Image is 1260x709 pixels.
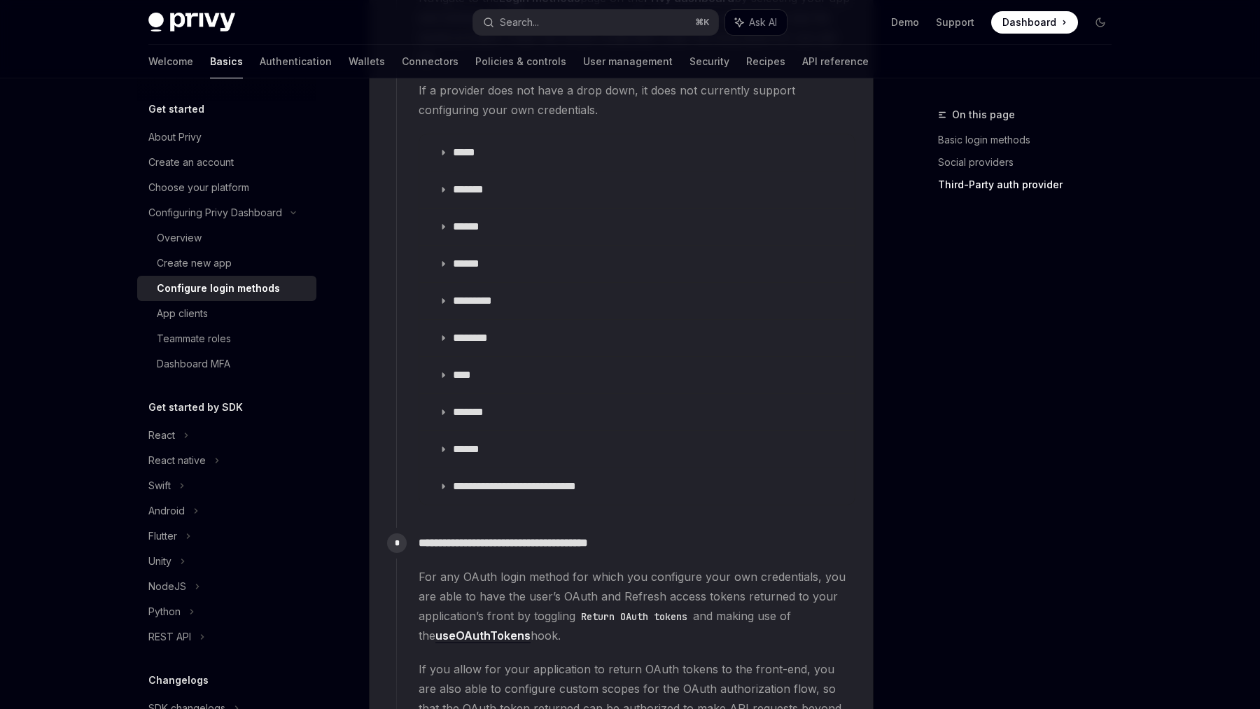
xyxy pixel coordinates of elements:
div: Create new app [157,255,232,272]
div: React [148,427,175,444]
a: Third-Party auth provider [938,174,1123,196]
div: Unity [148,553,171,570]
span: Ask AI [749,15,777,29]
a: Recipes [746,45,785,78]
div: Swift [148,477,171,494]
div: About Privy [148,129,202,146]
span: If a provider does not have a drop down, it does not currently support configuring your own crede... [419,80,855,120]
a: Dashboard MFA [137,351,316,377]
a: API reference [802,45,869,78]
span: ⌘ K [695,17,710,28]
a: Demo [891,15,919,29]
div: Choose your platform [148,179,249,196]
button: Toggle dark mode [1089,11,1112,34]
div: Dashboard MFA [157,356,230,372]
a: Welcome [148,45,193,78]
div: Search... [500,14,539,31]
a: Basic login methods [938,129,1123,151]
a: Create an account [137,150,316,175]
img: dark logo [148,13,235,32]
a: Security [689,45,729,78]
div: Python [148,603,181,620]
h5: Changelogs [148,672,209,689]
h5: Get started by SDK [148,399,243,416]
div: Configure login methods [157,280,280,297]
div: Android [148,503,185,519]
a: Create new app [137,251,316,276]
a: Configure login methods [137,276,316,301]
a: Authentication [260,45,332,78]
a: Overview [137,225,316,251]
a: Connectors [402,45,458,78]
a: User management [583,45,673,78]
div: Configuring Privy Dashboard [148,204,282,221]
a: Choose your platform [137,175,316,200]
div: Teammate roles [157,330,231,347]
div: Overview [157,230,202,246]
div: React native [148,452,206,469]
span: For any OAuth login method for which you configure your own credentials, you are able to have the... [419,567,855,645]
a: About Privy [137,125,316,150]
h5: Get started [148,101,204,118]
a: Wallets [349,45,385,78]
a: Policies & controls [475,45,566,78]
div: NodeJS [148,578,186,595]
button: Ask AI [725,10,787,35]
a: Basics [210,45,243,78]
a: Support [936,15,974,29]
a: Social providers [938,151,1123,174]
div: Create an account [148,154,234,171]
a: App clients [137,301,316,326]
button: Search...⌘K [473,10,718,35]
a: useOAuthTokens [435,629,531,643]
div: Flutter [148,528,177,545]
div: REST API [148,629,191,645]
span: On this page [952,106,1015,123]
div: App clients [157,305,208,322]
a: Dashboard [991,11,1078,34]
a: Teammate roles [137,326,316,351]
span: Dashboard [1002,15,1056,29]
code: Return OAuth tokens [575,609,693,624]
